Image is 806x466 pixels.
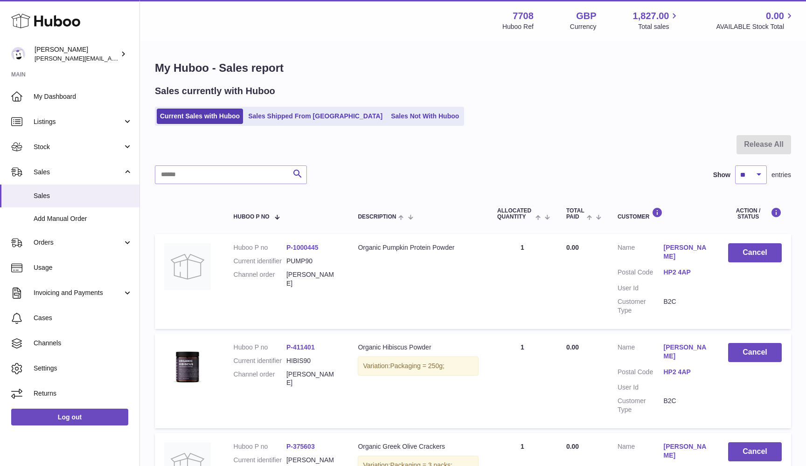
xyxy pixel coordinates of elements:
dd: B2C [664,397,710,414]
span: Usage [34,263,132,272]
span: Settings [34,364,132,373]
span: entries [771,171,791,179]
label: Show [713,171,730,179]
span: Listings [34,117,123,126]
h2: Sales currently with Huboo [155,85,275,97]
div: Huboo Ref [502,22,534,31]
a: [PERSON_NAME] [664,243,710,261]
a: P-375603 [286,443,315,450]
img: 77081700557576.jpg [164,343,211,390]
span: Description [358,214,396,220]
span: Huboo P no [234,214,270,220]
dt: Channel order [234,370,286,388]
span: Returns [34,389,132,398]
dt: User Id [618,284,664,293]
a: Sales Shipped From [GEOGRAPHIC_DATA] [245,109,386,124]
div: Organic Pumpkin Protein Powder [358,243,479,252]
span: My Dashboard [34,92,132,101]
dt: User Id [618,383,664,392]
span: Channels [34,339,132,348]
dt: Huboo P no [234,243,286,252]
td: 1 [488,334,557,428]
dt: Huboo P no [234,442,286,451]
button: Cancel [728,442,782,461]
span: Sales [34,168,123,177]
span: Stock [34,143,123,151]
dt: Customer Type [618,297,664,315]
div: Customer [618,207,709,220]
strong: 7708 [513,10,534,22]
dt: Postal Code [618,368,664,379]
button: Cancel [728,243,782,262]
div: [PERSON_NAME] [35,45,118,63]
dd: [PERSON_NAME] [286,270,339,288]
dt: Name [618,243,664,263]
span: Orders [34,238,123,247]
strong: GBP [576,10,596,22]
span: ALLOCATED Quantity [497,208,533,220]
div: Organic Greek Olive Crackers [358,442,479,451]
span: Invoicing and Payments [34,288,123,297]
dt: Huboo P no [234,343,286,352]
dt: Postal Code [618,268,664,279]
dt: Current identifier [234,356,286,365]
a: [PERSON_NAME] [664,343,710,361]
dd: PUMP90 [286,257,339,266]
a: Sales Not With Huboo [388,109,462,124]
span: Sales [34,192,132,200]
dd: [PERSON_NAME] [286,370,339,388]
span: 1,827.00 [633,10,669,22]
div: Action / Status [728,207,782,220]
span: 0.00 [566,244,579,251]
a: Current Sales with Huboo [157,109,243,124]
a: P-1000445 [286,244,319,251]
span: 0.00 [566,343,579,351]
a: HP2 4AP [664,368,710,377]
div: Organic Hibiscus Powder [358,343,479,352]
span: 0.00 [566,443,579,450]
span: Cases [34,314,132,322]
a: 0.00 AVAILABLE Stock Total [716,10,795,31]
dd: B2C [664,297,710,315]
span: Packaging = 250g; [390,362,444,370]
dt: Name [618,442,664,462]
a: P-411401 [286,343,315,351]
img: victor@erbology.co [11,47,25,61]
span: Add Manual Order [34,214,132,223]
div: Variation: [358,356,479,376]
span: AVAILABLE Stock Total [716,22,795,31]
a: [PERSON_NAME] [664,442,710,460]
img: no-photo.jpg [164,243,211,290]
dt: Customer Type [618,397,664,414]
a: Log out [11,409,128,425]
span: 0.00 [766,10,784,22]
dt: Channel order [234,270,286,288]
dt: Name [618,343,664,363]
a: HP2 4AP [664,268,710,277]
dt: Current identifier [234,257,286,266]
a: 1,827.00 Total sales [633,10,680,31]
dd: HIBIS90 [286,356,339,365]
h1: My Huboo - Sales report [155,61,791,75]
span: [PERSON_NAME][EMAIL_ADDRESS][DOMAIN_NAME] [35,55,187,62]
span: Total sales [638,22,680,31]
td: 1 [488,234,557,329]
span: Total paid [566,208,584,220]
button: Cancel [728,343,782,362]
div: Currency [570,22,597,31]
